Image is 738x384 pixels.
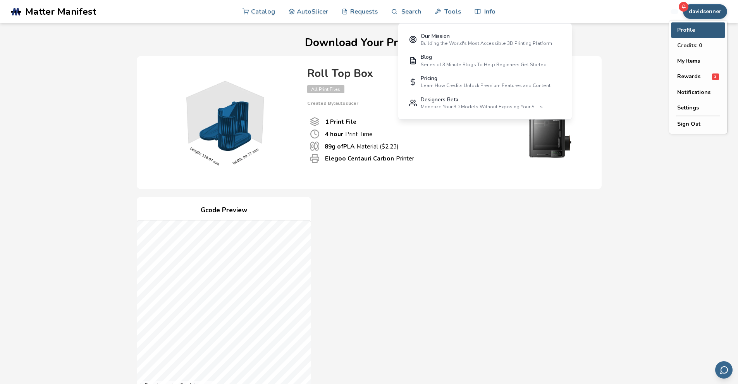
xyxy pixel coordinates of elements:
[421,33,552,39] div: Our Mission
[509,106,586,164] img: Printer
[325,130,343,138] b: 4 hour
[310,129,320,139] span: Print Time
[307,68,586,80] h4: Roll Top Box
[671,100,725,116] button: Settings
[325,142,354,150] b: 89 g of PLA
[325,154,414,162] p: Printer
[325,130,373,138] p: Print Time
[15,37,723,49] h1: Download Your Print File
[25,6,96,17] span: Matter Manifest
[404,92,566,114] a: Designers BetaMonetize Your 3D Models Without Exposing Your STLs
[671,22,725,38] button: Profile
[421,97,543,103] div: Designers Beta
[669,20,727,134] div: davidsenner
[671,38,725,53] button: Credits: 0
[677,73,700,80] span: Rewards
[325,142,399,150] p: Material ($ 2.23 )
[310,142,319,151] span: Material Used
[712,73,719,80] span: 3
[715,361,733,379] button: Send feedback via email
[421,41,552,46] div: Building the World's Most Accessible 3D Printing Platform
[310,117,320,126] span: Number Of Print files
[404,50,566,72] a: BlogSeries of 3 Minute Blogs To Help Beginners Get Started
[671,116,725,132] button: Sign Out
[307,85,344,93] span: All Print Files
[421,75,550,82] div: Pricing
[404,71,566,92] a: PricingLearn How Credits Unlock Premium Features and Content
[671,53,725,69] button: My Items
[421,54,547,60] div: Blog
[683,4,727,19] button: davidsenner
[310,154,320,163] span: Printer
[421,62,547,67] div: Series of 3 Minute Blogs To Help Beginners Get Started
[325,154,394,162] b: Elegoo Centauri Carbon
[677,89,710,96] span: Notifications
[421,104,543,109] div: Monetize Your 3D Models Without Exposing Your STLs
[145,64,299,180] img: Product
[307,101,586,106] p: Created By: autoslicer
[325,118,356,126] b: 1 Print File
[404,29,566,50] a: Our MissionBuilding the World's Most Accessible 3D Printing Platform
[137,205,311,217] h4: Gcode Preview
[421,83,550,88] div: Learn How Credits Unlock Premium Features and Content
